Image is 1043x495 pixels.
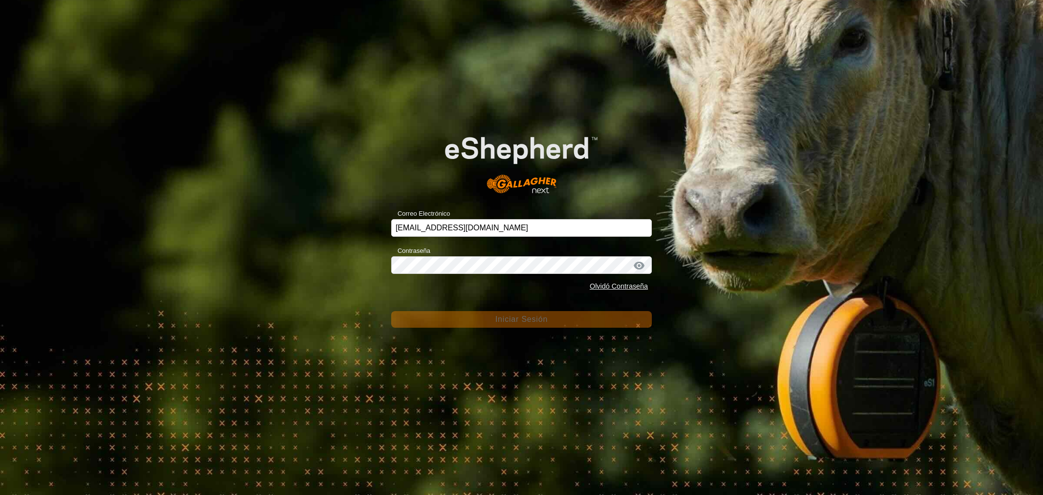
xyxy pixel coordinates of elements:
a: Olvidó Contraseña [590,282,648,290]
img: Logo de eShepherd [417,115,626,204]
label: Correo Electrónico [391,209,450,219]
button: Iniciar Sesión [391,311,652,328]
input: Correo Electrónico [391,219,652,237]
label: Contraseña [391,246,430,256]
span: Iniciar Sesión [495,315,548,323]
